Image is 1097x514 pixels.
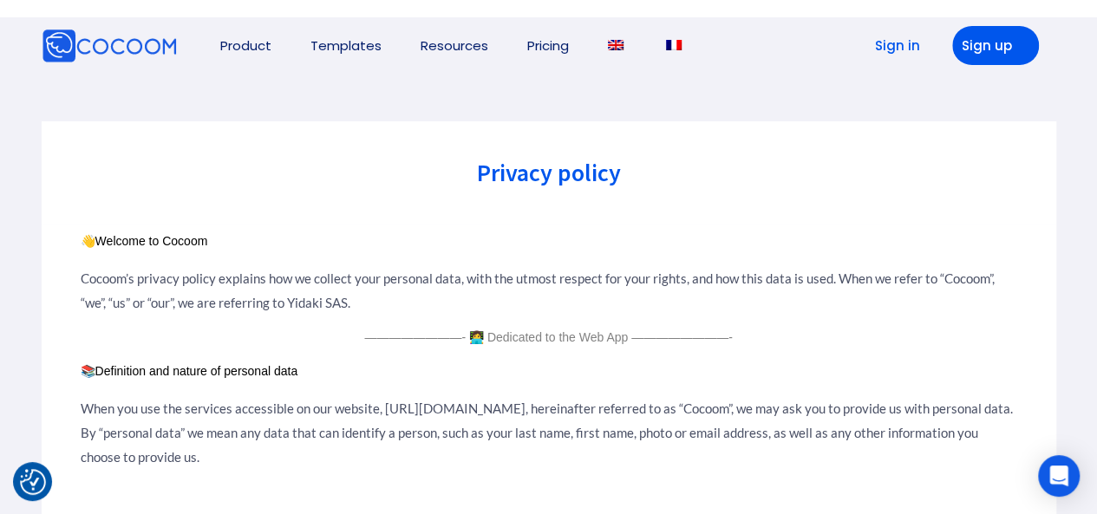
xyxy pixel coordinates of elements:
[952,26,1039,65] a: Sign up
[95,234,208,248] span: Welcome to Cocoom
[220,39,271,52] a: Product
[20,469,46,495] img: Revisit consent button
[81,365,95,378] span: 📚
[180,45,181,46] img: Cocoom
[310,39,382,52] a: Templates
[608,40,624,50] img: English
[81,160,1017,185] h2: Privacy policy
[364,330,732,344] span: ————————- 👩‍💻 Dedicated to the Web App ————————-
[666,40,682,50] img: French
[81,396,1017,469] p: When you use the services accessible on our website, [URL][DOMAIN_NAME], hereinafter referred to ...
[848,26,935,65] a: Sign in
[20,469,46,495] button: Consent Preferences
[81,266,1017,315] p: Cocoom’s privacy policy explains how we collect your personal data, with the utmost respect for y...
[527,39,569,52] a: Pricing
[42,29,177,63] img: Cocoom
[421,39,488,52] a: Resources
[95,364,298,378] span: Definition and nature of personal data
[1038,455,1080,497] div: Open Intercom Messenger
[81,235,95,248] span: 👋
